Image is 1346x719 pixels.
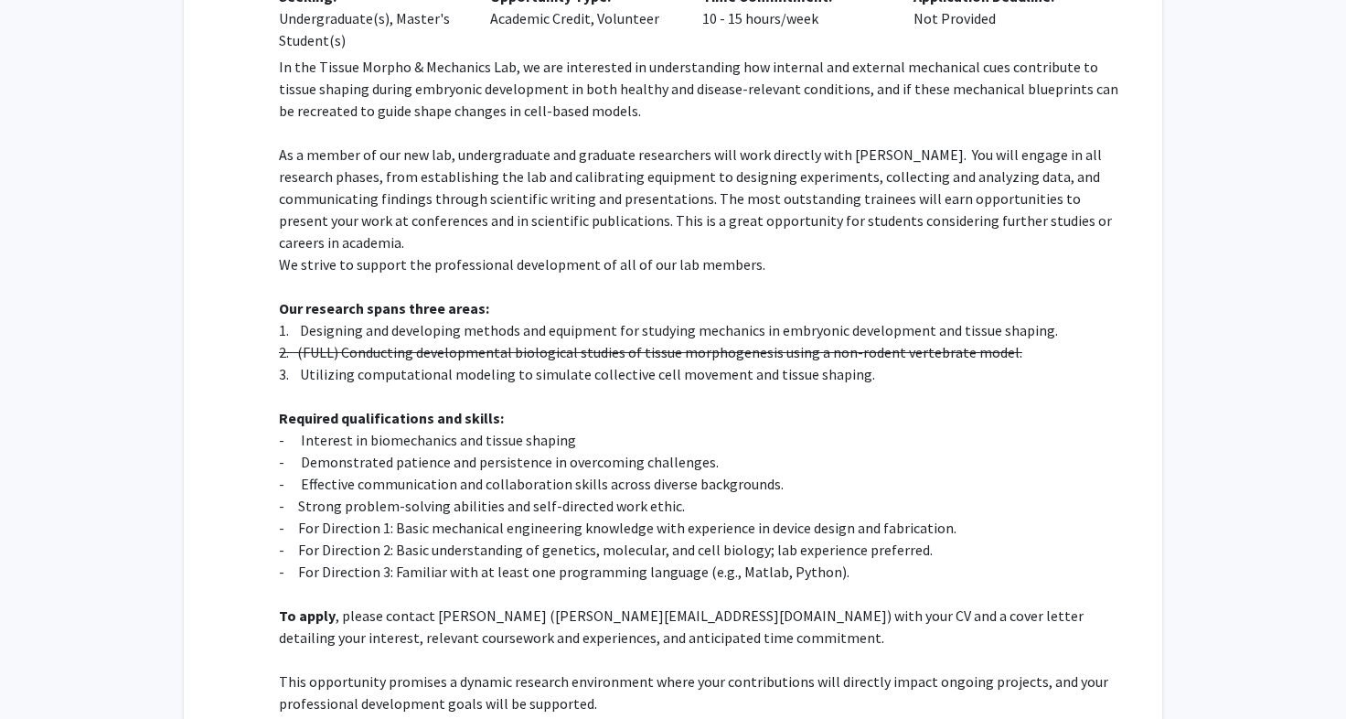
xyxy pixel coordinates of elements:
[14,637,78,705] iframe: Chat
[279,539,1126,561] p: - For Direction 2: Basic understanding of genetics, molecular, and cell biology; lab experience p...
[279,144,1126,253] p: As a member of our new lab, undergraduate and graduate researchers will work directly with [PERSO...
[279,7,464,51] div: Undergraduate(s), Master's Student(s)
[279,299,489,317] strong: Our research spans three areas:
[279,451,1126,473] p: - Demonstrated patience and persistence in overcoming challenges.
[279,363,1126,385] p: 3. Utilizing computational modeling to simulate collective cell movement and tissue shaping.
[279,561,1126,583] p: - For Direction 3: Familiar with at least one programming language (e.g., Matlab, Python).
[279,605,1126,649] p: , please contact [PERSON_NAME] ([PERSON_NAME][EMAIL_ADDRESS][DOMAIN_NAME]) with your CV and a cov...
[279,319,1126,341] p: 1. Designing and developing methods and equipment for studying mechanics in embryonic development...
[279,56,1126,122] p: In the Tissue Morpho & Mechanics Lab, we are interested in understanding how internal and externa...
[279,606,336,625] strong: To apply
[279,517,1126,539] p: - For Direction 1: Basic mechanical engineering knowledge with experience in device design and fa...
[279,343,1022,361] s: 2. (FULL) Conducting developmental biological studies of tissue morphogenesis using a non-rodent ...
[279,473,1126,495] p: - Effective communication and collaboration skills across diverse backgrounds.
[279,429,1126,451] p: - Interest in biomechanics and tissue shaping
[279,495,1126,517] p: - Strong problem-solving abilities and self-directed work ethic.
[279,253,1126,275] p: We strive to support the professional development of all of our lab members.
[279,409,504,427] strong: Required qualifications and skills:
[279,671,1126,714] p: This opportunity promises a dynamic research environment where your contributions will directly i...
